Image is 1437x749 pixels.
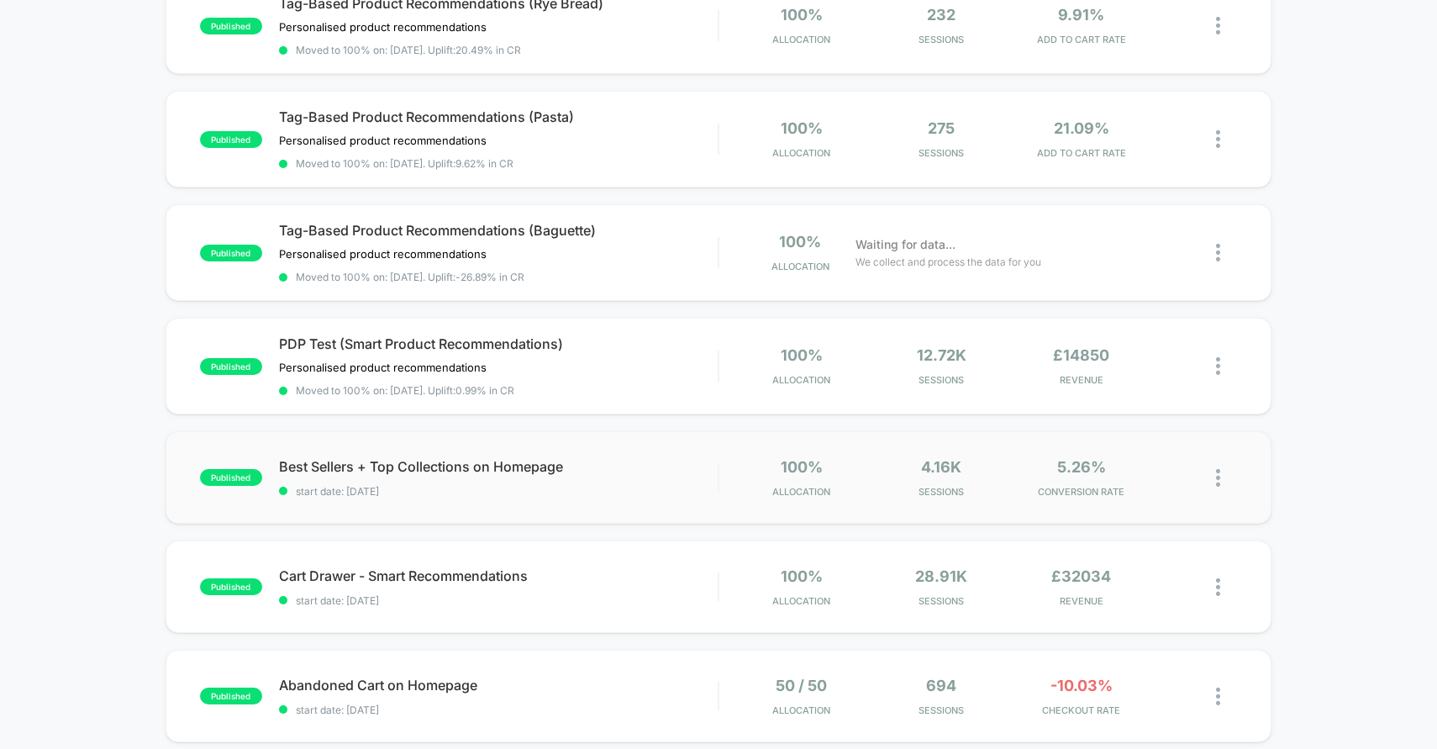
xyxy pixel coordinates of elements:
[296,271,524,283] span: Moved to 100% on: [DATE] . Uplift: -26.89% in CR
[772,704,830,716] span: Allocation
[1057,458,1106,476] span: 5.26%
[876,374,1007,386] span: Sessions
[279,134,487,147] span: Personalised product recommendations
[200,469,262,486] span: published
[876,486,1007,498] span: Sessions
[1051,567,1111,585] span: £32034
[781,567,823,585] span: 100%
[1015,595,1146,607] span: REVENUE
[772,595,830,607] span: Allocation
[781,6,823,24] span: 100%
[1216,357,1220,375] img: close
[779,233,821,251] span: 100%
[279,335,718,352] span: PDP Test (Smart Product Recommendations)
[279,108,718,125] span: Tag-Based Product Recommendations (Pasta)
[1015,704,1146,716] span: CHECKOUT RATE
[876,595,1007,607] span: Sessions
[1216,578,1220,596] img: close
[772,34,830,45] span: Allocation
[917,346,966,364] span: 12.72k
[1058,6,1104,24] span: 9.91%
[279,594,718,607] span: start date: [DATE]
[200,688,262,704] span: published
[855,254,1041,270] span: We collect and process the data for you
[781,346,823,364] span: 100%
[772,147,830,159] span: Allocation
[928,119,955,137] span: 275
[279,677,718,694] span: Abandoned Cart on Homepage
[781,119,823,137] span: 100%
[1216,17,1220,34] img: close
[876,704,1007,716] span: Sessions
[927,6,955,24] span: 232
[279,361,487,374] span: Personalised product recommendations
[1015,34,1146,45] span: ADD TO CART RATE
[1216,244,1220,261] img: close
[776,677,827,694] span: 50 / 50
[200,245,262,261] span: published
[296,44,521,56] span: Moved to 100% on: [DATE] . Uplift: 20.49% in CR
[296,384,514,397] span: Moved to 100% on: [DATE] . Uplift: 0.99% in CR
[1050,677,1113,694] span: -10.03%
[279,485,718,498] span: start date: [DATE]
[279,247,487,261] span: Personalised product recommendations
[772,486,830,498] span: Allocation
[279,222,718,239] span: Tag-Based Product Recommendations (Baguette)
[1015,486,1146,498] span: CONVERSION RATE
[876,34,1007,45] span: Sessions
[1216,469,1220,487] img: close
[279,704,718,716] span: start date: [DATE]
[1015,374,1146,386] span: REVENUE
[1053,346,1109,364] span: £14850
[279,567,718,584] span: Cart Drawer - Smart Recommendations
[200,131,262,148] span: published
[915,567,967,585] span: 28.91k
[876,147,1007,159] span: Sessions
[781,458,823,476] span: 100%
[771,261,829,272] span: Allocation
[855,235,955,254] span: Waiting for data...
[200,18,262,34] span: published
[921,458,961,476] span: 4.16k
[1015,147,1146,159] span: ADD TO CART RATE
[1216,688,1220,705] img: close
[279,20,487,34] span: Personalised product recommendations
[772,374,830,386] span: Allocation
[200,358,262,375] span: published
[296,157,513,170] span: Moved to 100% on: [DATE] . Uplift: 9.62% in CR
[200,578,262,595] span: published
[1054,119,1109,137] span: 21.09%
[926,677,956,694] span: 694
[1216,130,1220,148] img: close
[279,458,718,475] span: Best Sellers + Top Collections on Homepage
